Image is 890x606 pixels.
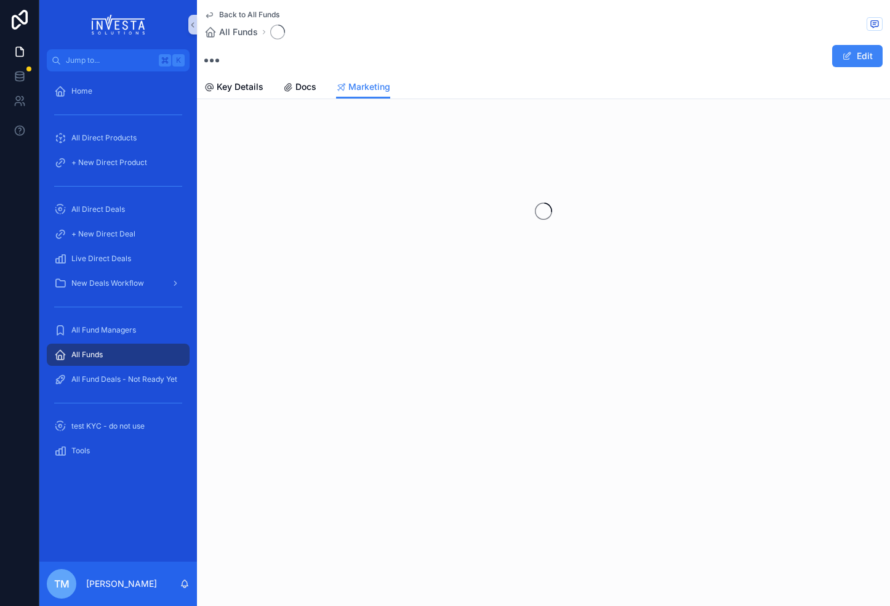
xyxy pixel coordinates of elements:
span: K [174,55,183,65]
span: New Deals Workflow [71,278,144,288]
span: test KYC - do not use [71,421,145,431]
a: Home [47,80,190,102]
span: + New Direct Product [71,158,147,168]
span: TM [54,576,70,591]
span: Marketing [348,81,390,93]
span: Jump to... [66,55,154,65]
a: + New Direct Product [47,151,190,174]
span: Live Direct Deals [71,254,131,264]
a: + New Direct Deal [47,223,190,245]
span: All Fund Managers [71,325,136,335]
a: Back to All Funds [204,10,279,20]
a: Key Details [204,76,263,100]
span: All Funds [71,350,103,360]
span: + New Direct Deal [71,229,135,239]
span: Key Details [217,81,263,93]
span: All Fund Deals - Not Ready Yet [71,374,177,384]
a: test KYC - do not use [47,415,190,437]
a: New Deals Workflow [47,272,190,294]
a: Docs [283,76,316,100]
span: All Direct Products [71,133,137,143]
span: Tools [71,446,90,456]
a: Tools [47,440,190,462]
button: Edit [832,45,883,67]
div: scrollable content [39,71,197,478]
span: All Funds [219,26,258,38]
a: All Fund Deals - Not Ready Yet [47,368,190,390]
button: Jump to...K [47,49,190,71]
span: Docs [295,81,316,93]
p: [PERSON_NAME] [86,578,157,590]
a: All Direct Deals [47,198,190,220]
a: All Fund Managers [47,319,190,341]
span: All Direct Deals [71,204,125,214]
a: Marketing [336,76,390,99]
a: All Funds [204,26,258,38]
span: Back to All Funds [219,10,279,20]
a: All Funds [47,344,190,366]
a: Live Direct Deals [47,248,190,270]
img: App logo [92,15,145,34]
a: All Direct Products [47,127,190,149]
span: Home [71,86,92,96]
